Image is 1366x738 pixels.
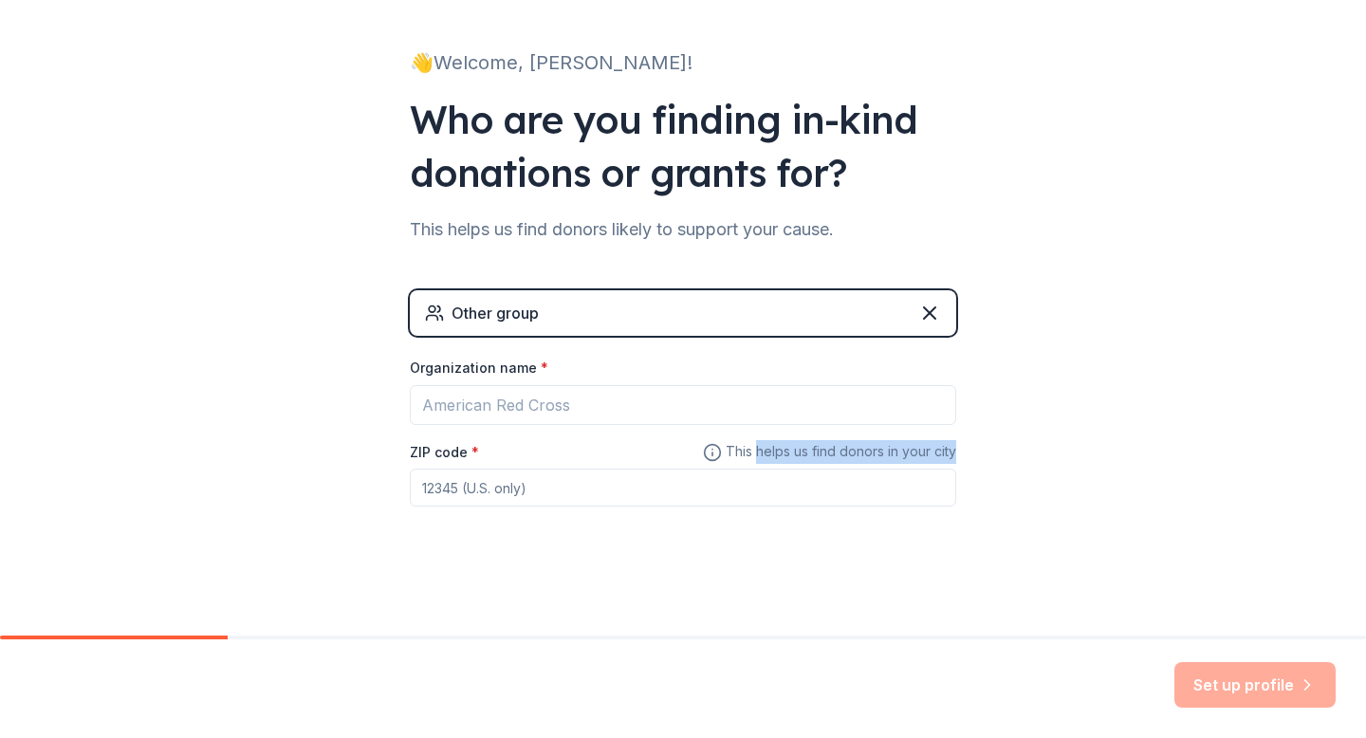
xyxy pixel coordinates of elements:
div: 👋 Welcome, [PERSON_NAME]! [410,47,956,78]
input: American Red Cross [410,385,956,425]
span: This helps us find donors in your city [703,440,956,464]
div: This helps us find donors likely to support your cause. [410,214,956,245]
input: 12345 (U.S. only) [410,469,956,507]
div: Who are you finding in-kind donations or grants for? [410,93,956,199]
label: Organization name [410,359,548,378]
div: Other group [452,302,539,324]
label: ZIP code [410,443,479,462]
